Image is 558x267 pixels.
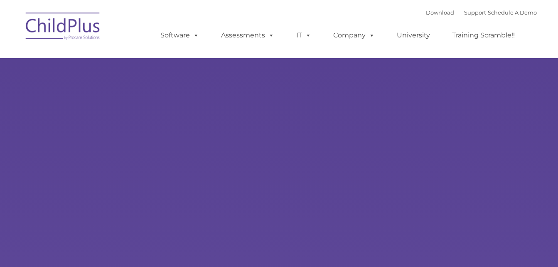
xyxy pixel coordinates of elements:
a: Software [152,27,207,44]
font: | [426,9,537,16]
a: Training Scramble!! [444,27,523,44]
a: Company [325,27,383,44]
a: University [388,27,438,44]
a: IT [288,27,320,44]
a: Schedule A Demo [488,9,537,16]
img: ChildPlus by Procare Solutions [22,7,105,48]
a: Support [464,9,486,16]
a: Download [426,9,454,16]
a: Assessments [213,27,283,44]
